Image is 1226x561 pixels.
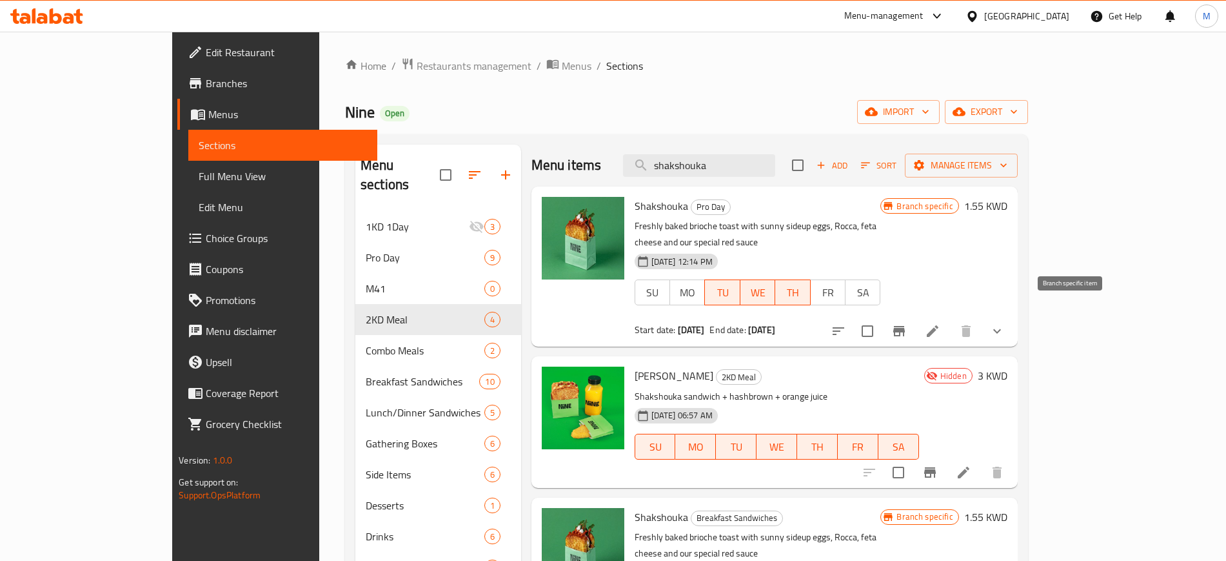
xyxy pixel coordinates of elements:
[484,405,500,420] div: items
[811,156,853,176] span: Add item
[206,76,366,91] span: Branches
[780,283,805,302] span: TH
[838,434,878,460] button: FR
[206,385,366,401] span: Coverage Report
[484,436,500,451] div: items
[485,469,500,481] span: 6
[853,156,905,176] span: Sort items
[366,250,484,265] span: Pro Day
[815,158,849,173] span: Add
[691,199,731,215] div: Pro Day
[915,457,945,488] button: Branch-specific-item
[391,58,396,74] li: /
[485,345,500,357] span: 2
[366,343,484,358] span: Combo Meals
[206,292,366,308] span: Promotions
[844,8,924,24] div: Menu-management
[177,347,377,378] a: Upsell
[199,199,366,215] span: Edit Menu
[858,156,900,176] button: Sort
[691,511,783,526] div: Breakfast Sandwiches
[851,283,875,302] span: SA
[206,261,366,277] span: Coupons
[810,280,845,305] button: FR
[366,498,484,513] div: Desserts
[623,154,775,177] input: search
[366,374,479,389] span: Breakfast Sandwiches
[484,343,500,358] div: items
[635,196,688,216] span: Shakshouka
[355,428,521,459] div: Gathering Boxes6
[915,158,1007,174] span: Manage items
[484,250,500,265] div: items
[709,321,746,338] span: End date:
[982,316,1013,347] button: show more
[721,438,751,456] span: TU
[797,434,838,460] button: TH
[355,459,521,490] div: Side Items6
[646,409,718,422] span: [DATE] 06:57 AM
[188,130,377,161] a: Sections
[606,58,643,74] span: Sections
[740,280,775,305] button: WE
[485,221,500,233] span: 3
[704,280,740,305] button: TU
[206,230,366,246] span: Choice Groups
[485,531,500,543] span: 6
[485,283,500,295] span: 0
[401,57,531,74] a: Restaurants management
[669,280,705,305] button: MO
[208,107,366,122] span: Menus
[355,490,521,521] div: Desserts1
[206,45,366,60] span: Edit Restaurant
[635,366,713,385] span: [PERSON_NAME]
[845,280,880,305] button: SA
[484,529,500,544] div: items
[816,283,840,302] span: FR
[188,161,377,192] a: Full Menu View
[710,283,735,302] span: TU
[179,452,210,469] span: Version:
[955,104,1018,120] span: export
[746,283,770,302] span: WE
[179,487,261,504] a: Support.OpsPlatform
[984,9,1069,23] div: [GEOGRAPHIC_DATA]
[884,316,915,347] button: Branch-specific-item
[635,389,919,405] p: Shakshouka sandwich + hashbrown + orange juice
[748,321,775,338] b: [DATE]
[843,438,873,456] span: FR
[597,58,601,74] li: /
[366,436,484,451] span: Gathering Boxes
[635,280,670,305] button: SU
[366,467,484,482] div: Side Items
[355,335,521,366] div: Combo Meals2
[885,459,912,486] span: Select to update
[484,219,500,234] div: items
[177,99,377,130] a: Menus
[811,156,853,176] button: Add
[802,438,833,456] span: TH
[951,316,982,347] button: delete
[891,511,958,523] span: Branch specific
[177,285,377,316] a: Promotions
[206,416,366,432] span: Grocery Checklist
[355,366,521,397] div: Breakfast Sandwiches10
[177,254,377,285] a: Coupons
[206,323,366,339] span: Menu disclaimer
[345,57,1028,74] nav: breadcrumb
[361,156,440,194] h2: Menu sections
[177,409,377,440] a: Grocery Checklist
[982,457,1013,488] button: delete
[484,312,500,327] div: items
[366,219,469,234] span: 1KD 1Day
[756,434,797,460] button: WE
[716,369,762,385] div: 2KD Meal
[177,68,377,99] a: Branches
[635,321,676,338] span: Start date:
[989,323,1005,339] svg: Show Choices
[964,197,1007,215] h6: 1.55 KWD
[177,316,377,347] a: Menu disclaimer
[366,312,484,327] div: 2KD Meal
[366,281,484,296] div: M41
